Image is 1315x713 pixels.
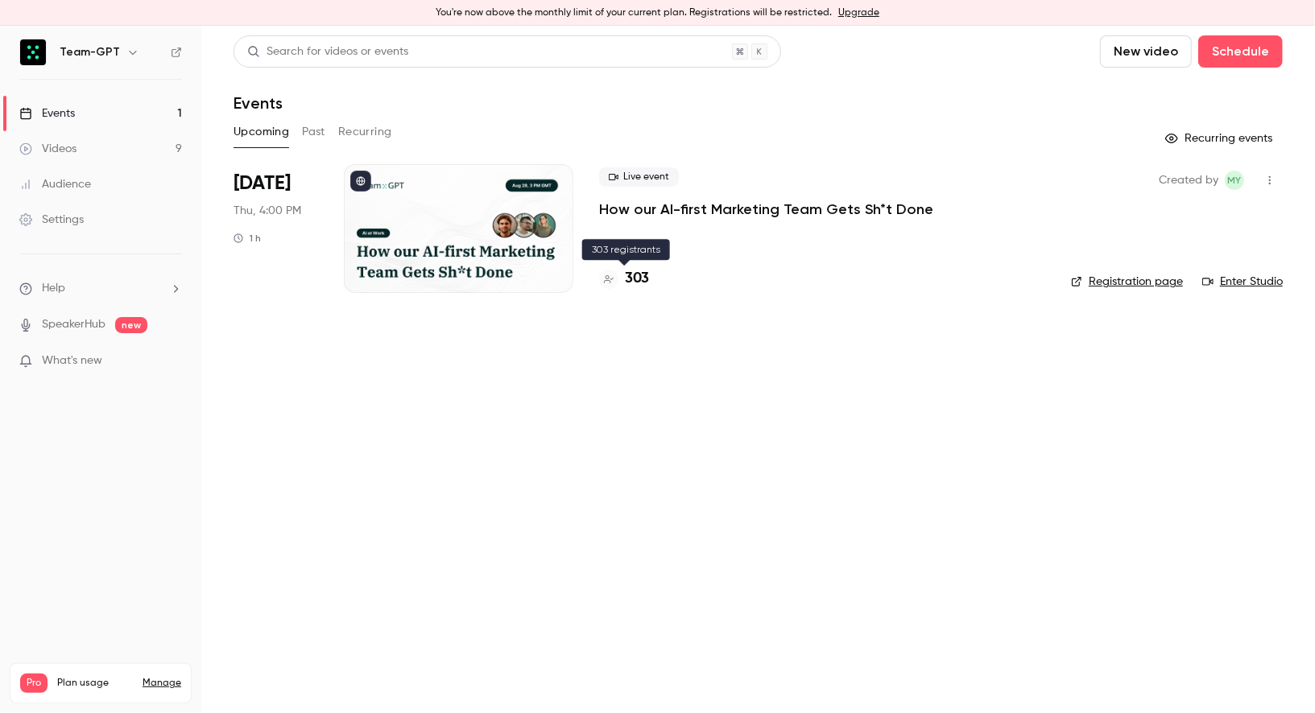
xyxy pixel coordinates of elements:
div: Settings [19,212,84,228]
button: Recurring [338,119,392,145]
a: Upgrade [838,6,879,19]
button: Upcoming [234,119,289,145]
span: new [115,317,147,333]
a: How our AI-first Marketing Team Gets Sh*t Done [599,200,933,219]
a: Registration page [1071,274,1183,290]
h4: 303 [625,268,649,290]
button: New video [1100,35,1192,68]
span: What's new [42,352,102,369]
a: SpeakerHub [42,316,105,333]
span: MY [1228,171,1242,190]
span: Live event [599,167,679,187]
span: Thu, 4:00 PM [234,203,301,219]
div: Search for videos or events [247,43,408,60]
h6: Team-GPT [60,44,120,60]
a: Enter Studio [1202,274,1283,290]
a: 303 [599,268,649,290]
div: Videos [19,141,77,157]
div: 1 h [234,232,261,245]
img: Team-GPT [20,39,46,65]
li: help-dropdown-opener [19,280,182,297]
div: Audience [19,176,91,192]
span: Help [42,280,65,297]
a: Manage [143,677,181,690]
button: Past [302,119,325,145]
span: Martin Yochev [1225,171,1244,190]
span: Created by [1159,171,1218,190]
span: [DATE] [234,171,291,196]
div: Aug 28 Thu, 6:00 PM (Europe/Sofia) [234,164,318,293]
div: Events [19,105,75,122]
span: Plan usage [57,677,133,690]
span: Pro [20,674,48,693]
iframe: Noticeable Trigger [163,354,182,369]
button: Recurring events [1158,126,1283,151]
button: Schedule [1198,35,1283,68]
h1: Events [234,93,283,113]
